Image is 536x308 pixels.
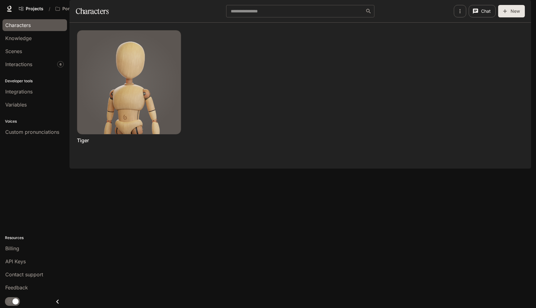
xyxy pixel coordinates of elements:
[62,6,93,11] p: Portal UI Tests
[77,30,181,134] img: Tiger
[26,6,43,11] span: Projects
[53,2,103,15] button: Open workspace menu
[16,2,46,15] a: Go to projects
[77,137,89,144] a: Tiger
[76,5,109,17] h1: Characters
[46,6,53,12] div: /
[498,5,525,17] button: New
[469,5,496,17] button: Chat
